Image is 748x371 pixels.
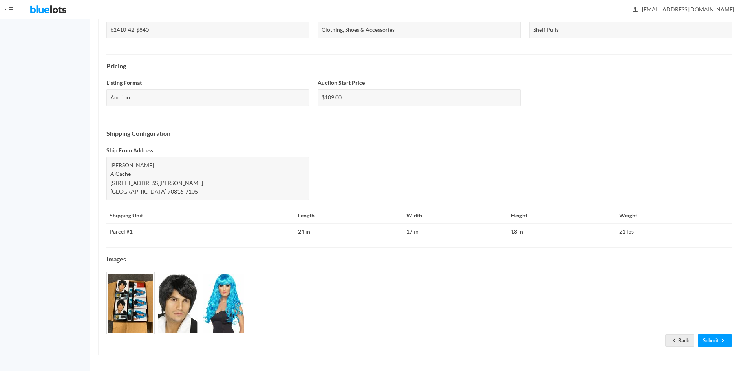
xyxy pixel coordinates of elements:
[633,6,734,13] span: [EMAIL_ADDRESS][DOMAIN_NAME]
[106,22,309,38] div: b2410-42-$840
[698,334,732,347] a: Submitarrow forward
[318,79,365,88] label: Auction Start Price
[106,79,142,88] label: Listing Format
[156,272,199,334] img: 8337cc4a-9584-4649-9720-eb55952f9ae8-1728070534.jpg
[295,208,403,224] th: Length
[106,146,153,155] label: Ship From Address
[508,208,616,224] th: Height
[508,224,616,239] td: 18 in
[106,157,309,200] div: [PERSON_NAME] A Cache [STREET_ADDRESS][PERSON_NAME] [GEOGRAPHIC_DATA] 70816-7105
[616,224,732,239] td: 21 lbs
[106,89,309,106] div: Auction
[616,208,732,224] th: Weight
[106,256,732,263] h4: Images
[106,130,732,137] h4: Shipping Configuration
[719,337,727,345] ion-icon: arrow forward
[106,208,295,224] th: Shipping Unit
[201,272,246,334] img: 742753f6-ed13-4aa3-a515-5c9a00c7a7e2-1728070534.jpg
[403,208,508,224] th: Width
[403,224,508,239] td: 17 in
[665,334,694,347] a: arrow backBack
[670,337,678,345] ion-icon: arrow back
[295,224,403,239] td: 24 in
[318,89,520,106] div: $109.00
[631,6,639,14] ion-icon: person
[529,22,732,38] div: Shelf Pulls
[318,22,520,38] div: Clothing, Shoes & Accessories
[106,62,732,69] h4: Pricing
[106,224,295,239] td: Parcel #1
[106,272,155,334] img: bfe6e96e-87bb-48fe-80c5-1452788c157b-1728070532.jpg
